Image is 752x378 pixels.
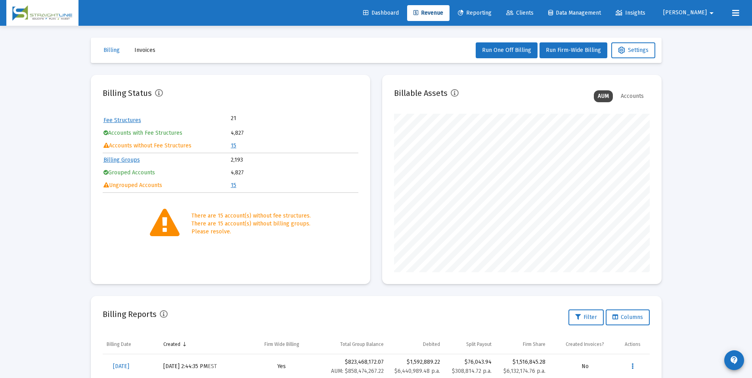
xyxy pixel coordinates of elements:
[97,42,126,58] button: Billing
[134,47,155,53] span: Invoices
[103,308,157,321] h2: Billing Reports
[654,5,726,21] button: [PERSON_NAME]
[357,5,405,21] a: Dashboard
[107,359,136,374] a: [DATE]
[423,341,440,347] div: Debited
[231,127,358,139] td: 4,827
[663,10,707,16] span: [PERSON_NAME]
[103,157,140,163] a: Billing Groups
[394,368,440,374] small: $6,440,989.48 p.a.
[729,355,739,365] mat-icon: contact_support
[191,228,311,236] div: Please resolve.
[163,363,243,370] div: [DATE] 2:44:35 PM
[264,341,299,347] div: Firm Wide Billing
[316,335,387,354] td: Column Total Group Balance
[606,309,650,325] button: Columns
[413,10,443,16] span: Revenue
[231,182,236,189] a: 15
[103,117,141,124] a: Fee Structures
[566,341,604,347] div: Created Invoices?
[548,10,601,16] span: Data Management
[247,335,317,354] td: Column Firm Wide Billing
[616,10,645,16] span: Insights
[208,363,217,370] small: EST
[331,368,384,374] small: AUM: $858,474,267.22
[12,5,73,21] img: Dashboard
[476,42,538,58] button: Run One Off Billing
[363,10,399,16] span: Dashboard
[542,5,607,21] a: Data Management
[553,363,616,370] div: No
[609,5,652,21] a: Insights
[231,154,358,166] td: 2,193
[392,358,440,366] div: $1,592,889.22
[320,358,383,375] div: $823,468,172.07
[340,341,384,347] div: Total Group Balance
[407,5,450,21] a: Revenue
[103,140,230,152] td: Accounts without Fee Structures
[163,341,180,347] div: Created
[503,368,545,374] small: $6,132,174.76 p.a.
[546,47,601,53] span: Run Firm-Wide Billing
[549,335,620,354] td: Column Created Invoices?
[103,87,152,99] h2: Billing Status
[231,142,236,149] a: 15
[159,335,247,354] td: Column Created
[617,90,648,102] div: Accounts
[448,358,492,375] div: $76,043.94
[103,47,120,53] span: Billing
[523,341,545,347] div: Firm Share
[394,87,448,99] h2: Billable Assets
[594,90,613,102] div: AUM
[458,10,492,16] span: Reporting
[103,127,230,139] td: Accounts with Fee Structures
[444,335,496,354] td: Column Split Payout
[191,212,311,220] div: There are 15 account(s) without fee structures.
[103,335,160,354] td: Column Billing Date
[113,363,129,370] span: [DATE]
[500,5,540,21] a: Clients
[103,167,230,179] td: Grouped Accounts
[621,335,650,354] td: Column Actions
[575,314,597,321] span: Filter
[625,341,641,347] div: Actions
[388,335,444,354] td: Column Debited
[499,358,545,366] div: $1,516,845.28
[611,42,655,58] button: Settings
[707,5,716,21] mat-icon: arrow_drop_down
[496,335,549,354] td: Column Firm Share
[466,341,492,347] div: Split Payout
[540,42,607,58] button: Run Firm-Wide Billing
[618,47,649,53] span: Settings
[191,220,311,228] div: There are 15 account(s) without billing groups.
[452,5,498,21] a: Reporting
[103,179,230,191] td: Ungrouped Accounts
[231,115,294,122] td: 21
[452,368,492,374] small: $308,814.72 p.a.
[128,42,162,58] button: Invoices
[482,47,531,53] span: Run One Off Billing
[568,309,604,325] button: Filter
[612,314,643,321] span: Columns
[107,341,131,347] div: Billing Date
[231,167,358,179] td: 4,827
[506,10,534,16] span: Clients
[251,363,313,370] div: Yes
